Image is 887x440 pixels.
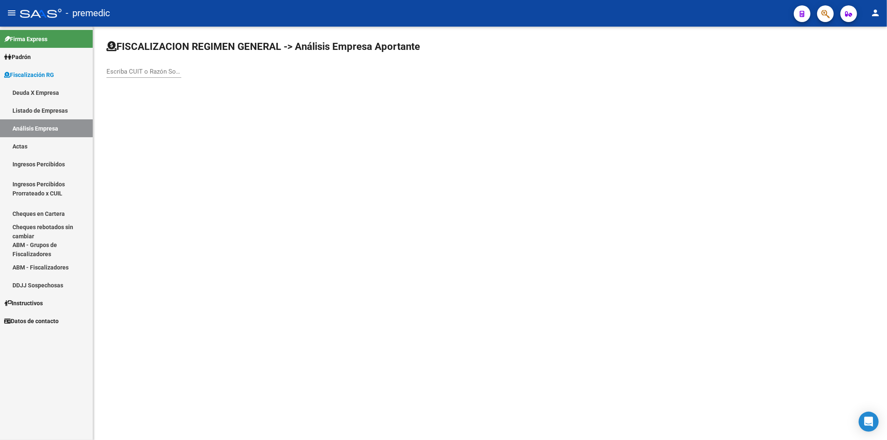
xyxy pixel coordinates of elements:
[870,8,880,18] mat-icon: person
[7,8,17,18] mat-icon: menu
[4,299,43,308] span: Instructivos
[4,35,47,44] span: Firma Express
[4,52,31,62] span: Padrón
[4,316,59,326] span: Datos de contacto
[106,40,420,53] h1: FISCALIZACION REGIMEN GENERAL -> Análisis Empresa Aportante
[4,70,54,79] span: Fiscalización RG
[66,4,110,22] span: - premedic
[859,412,879,432] div: Open Intercom Messenger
